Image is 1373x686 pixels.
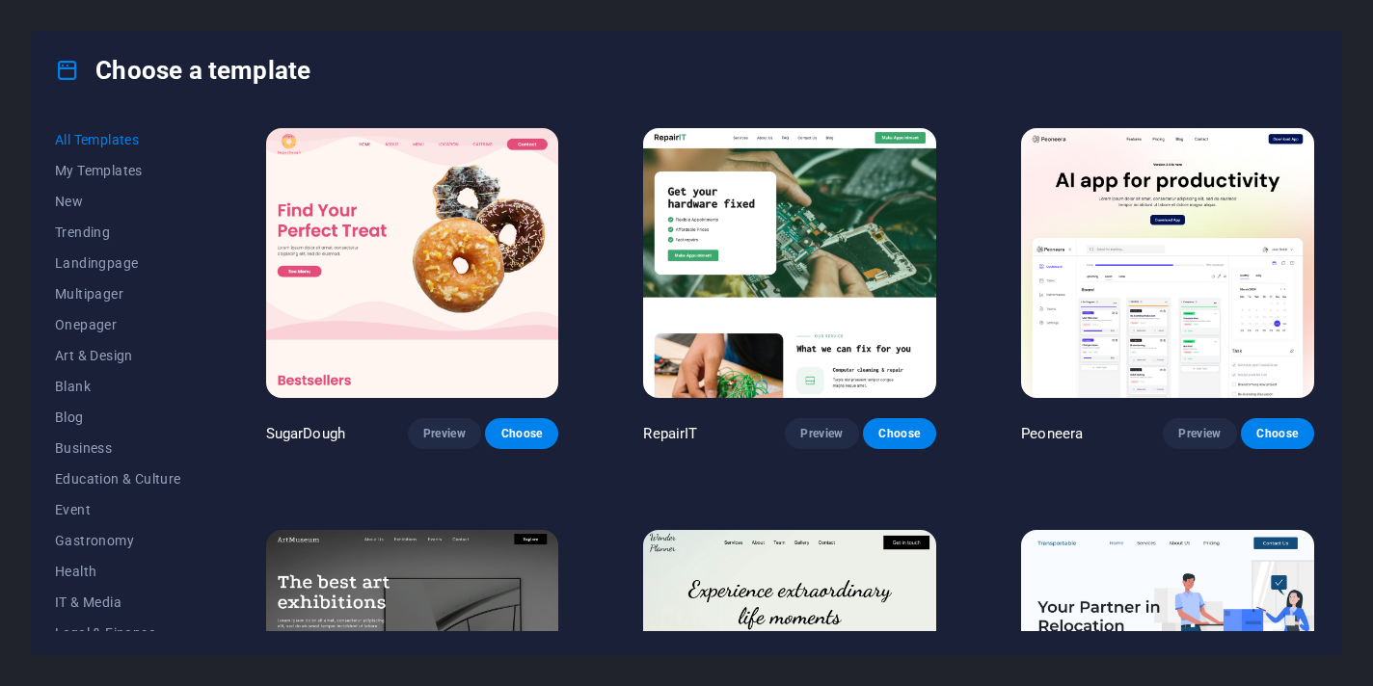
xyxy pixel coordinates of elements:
[55,340,181,371] button: Art & Design
[785,418,858,449] button: Preview
[1021,128,1314,398] img: Peoneera
[500,426,543,441] span: Choose
[55,463,181,494] button: Education & Culture
[55,371,181,402] button: Blank
[55,224,181,240] span: Trending
[643,128,936,398] img: RepairIT
[423,426,466,441] span: Preview
[55,402,181,433] button: Blog
[55,317,181,332] span: Onepager
[55,409,181,425] span: Blog
[55,132,181,147] span: All Templates
[1178,426,1221,441] span: Preview
[266,424,345,443] p: SugarDough
[643,424,697,443] p: RepairIT
[55,255,181,271] span: Landingpage
[55,502,181,517] span: Event
[1256,426,1299,441] span: Choose
[266,128,559,398] img: SugarDough
[55,163,181,178] span: My Templates
[55,440,181,456] span: Business
[55,194,181,209] span: New
[55,433,181,463] button: Business
[55,155,181,186] button: My Templates
[55,278,181,309] button: Multipager
[800,426,843,441] span: Preview
[878,426,921,441] span: Choose
[55,625,181,641] span: Legal & Finance
[1021,424,1083,443] p: Peoneera
[55,248,181,278] button: Landingpage
[55,533,181,548] span: Gastronomy
[55,186,181,217] button: New
[1241,418,1314,449] button: Choose
[55,217,181,248] button: Trending
[55,309,181,340] button: Onepager
[55,124,181,155] button: All Templates
[55,494,181,525] button: Event
[55,286,181,302] span: Multipager
[408,418,481,449] button: Preview
[55,564,181,579] span: Health
[55,618,181,648] button: Legal & Finance
[55,471,181,487] span: Education & Culture
[55,556,181,587] button: Health
[55,55,310,86] h4: Choose a template
[863,418,936,449] button: Choose
[55,525,181,556] button: Gastronomy
[55,379,181,394] span: Blank
[485,418,558,449] button: Choose
[55,348,181,363] span: Art & Design
[1163,418,1236,449] button: Preview
[55,587,181,618] button: IT & Media
[55,594,181,610] span: IT & Media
